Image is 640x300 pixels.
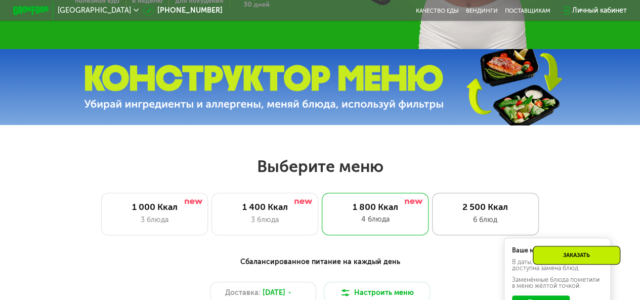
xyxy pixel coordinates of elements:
[263,287,285,298] span: [DATE]
[572,5,627,16] div: Личный кабинет
[58,7,131,14] span: [GEOGRAPHIC_DATA]
[28,156,612,177] h2: Выберите меню
[143,5,223,16] a: [PHONE_NUMBER]
[466,7,498,14] a: Вендинги
[441,202,529,212] div: 2 500 Ккал
[111,202,199,212] div: 1 000 Ккал
[221,202,309,212] div: 1 400 Ккал
[512,277,603,289] div: Заменённые блюда пометили в меню жёлтой точкой.
[331,214,419,225] div: 4 блюда
[111,215,199,225] div: 3 блюда
[441,215,529,225] div: 6 блюд
[331,202,419,212] div: 1 800 Ккал
[533,246,620,265] div: Заказать
[416,7,459,14] a: Качество еды
[225,287,261,298] span: Доставка:
[512,259,603,272] div: В даты, выделенные желтым, доступна замена блюд.
[512,247,603,253] div: Ваше меню на эту неделю
[505,7,550,14] div: поставщикам
[221,215,309,225] div: 3 блюда
[57,256,583,268] div: Сбалансированное питание на каждый день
